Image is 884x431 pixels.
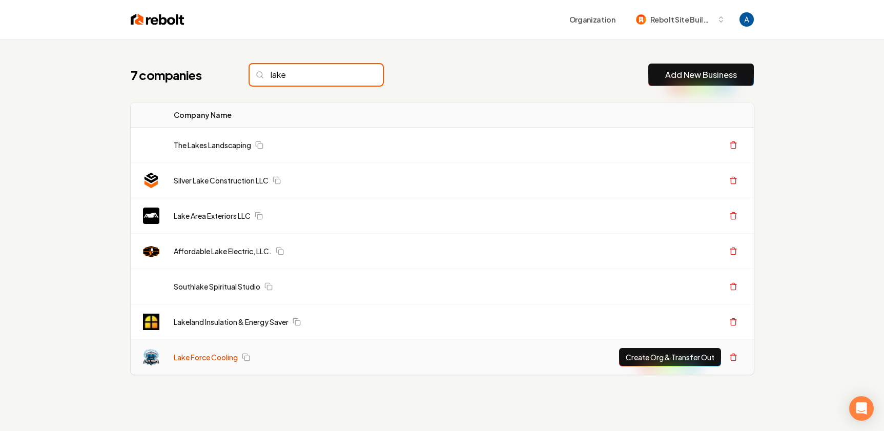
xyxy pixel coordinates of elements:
[143,172,159,189] img: Silver Lake Construction LLC logo
[174,211,251,221] a: Lake Area Exteriors LLC
[739,12,754,27] img: Andrew Magana
[739,12,754,27] button: Open user button
[174,352,238,362] a: Lake Force Cooling
[143,243,159,259] img: Affordable Lake Electric, LLC. logo
[174,175,269,186] a: Silver Lake Construction LLC
[636,14,646,25] img: Rebolt Site Builder
[650,14,713,25] span: Rebolt Site Builder
[143,349,159,365] img: Lake Force Cooling logo
[250,64,383,86] input: Search...
[174,317,289,327] a: Lakeland Insulation & Energy Saver
[619,348,721,366] button: Create Org & Transfer Out
[563,10,622,29] button: Organization
[648,64,754,86] button: Add New Business
[143,208,159,224] img: Lake Area Exteriors LLC logo
[166,102,460,128] th: Company Name
[174,140,251,150] a: The Lakes Landscaping
[665,69,737,81] a: Add New Business
[131,67,229,83] h1: 7 companies
[143,314,159,330] img: Lakeland Insulation & Energy Saver logo
[131,12,184,27] img: Rebolt Logo
[174,246,272,256] a: Affordable Lake Electric, LLC.
[174,281,260,292] a: Southlake Spiritual Studio
[849,396,874,421] div: Open Intercom Messenger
